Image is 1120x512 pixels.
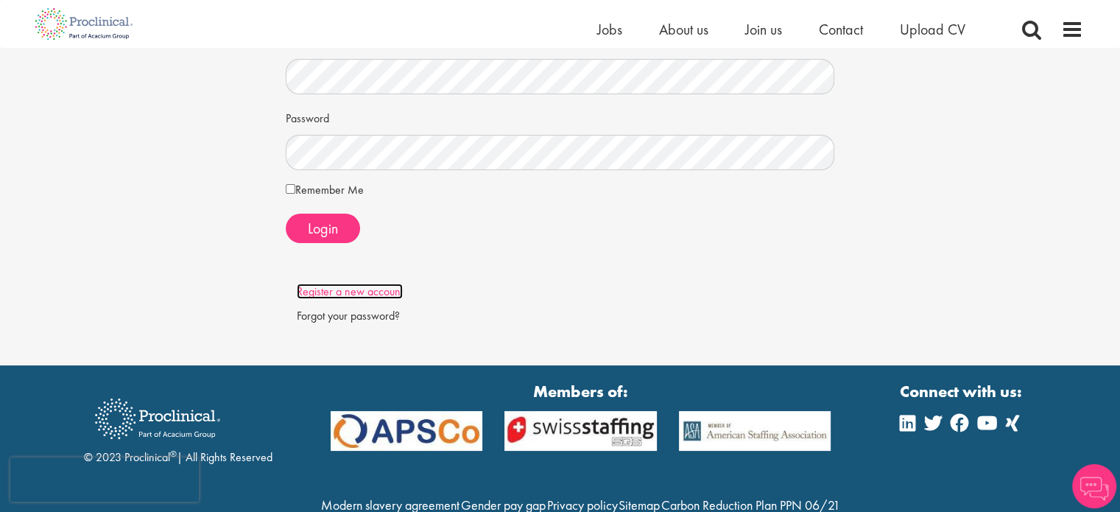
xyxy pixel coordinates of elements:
img: Proclinical Recruitment [84,388,231,449]
img: APSCo [320,411,494,452]
a: Jobs [597,20,622,39]
span: Login [308,219,338,238]
input: Remember Me [286,184,295,194]
strong: Members of: [331,380,831,403]
button: Login [286,214,360,243]
a: Join us [745,20,782,39]
a: About us [659,20,708,39]
div: © 2023 Proclinical | All Rights Reserved [84,387,272,466]
a: Register a new account [297,284,403,299]
a: Upload CV [900,20,965,39]
img: Chatbot [1072,464,1116,508]
label: Remember Me [286,181,364,199]
strong: Connect with us: [900,380,1025,403]
img: APSCo [668,411,842,452]
img: APSCo [493,411,668,452]
iframe: reCAPTCHA [10,457,199,502]
a: Contact [819,20,863,39]
div: Forgot your password? [297,308,824,325]
sup: ® [170,448,177,460]
label: Password [286,105,329,127]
